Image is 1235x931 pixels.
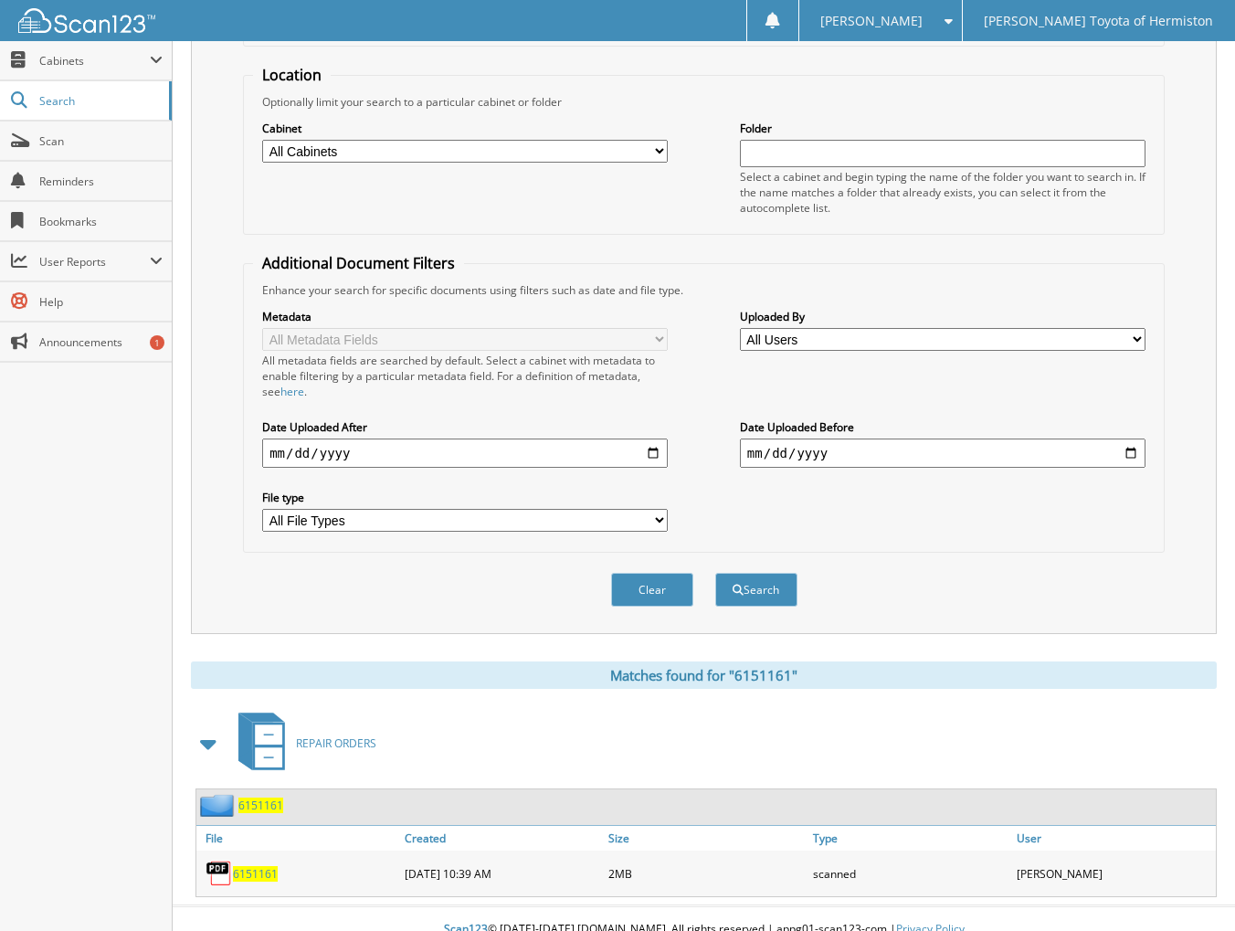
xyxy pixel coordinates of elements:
[150,335,164,350] div: 1
[253,253,464,273] legend: Additional Document Filters
[604,826,807,851] a: Size
[400,855,604,892] div: [DATE] 10:39 AM
[39,133,163,149] span: Scan
[206,860,233,887] img: PDF.png
[740,121,1145,136] label: Folder
[296,735,376,751] span: REPAIR ORDERS
[227,707,376,779] a: REPAIR ORDERS
[39,214,163,229] span: Bookmarks
[820,16,923,26] span: [PERSON_NAME]
[262,309,668,324] label: Metadata
[740,309,1145,324] label: Uploaded By
[262,353,668,399] div: All metadata fields are searched by default. Select a cabinet with metadata to enable filtering b...
[280,384,304,399] a: here
[253,282,1155,298] div: Enhance your search for specific documents using filters such as date and file type.
[18,8,155,33] img: scan123-logo-white.svg
[1012,855,1216,892] div: [PERSON_NAME]
[611,573,693,607] button: Clear
[233,866,278,882] a: 6151161
[604,855,807,892] div: 2MB
[39,294,163,310] span: Help
[808,826,1012,851] a: Type
[39,93,160,109] span: Search
[253,65,331,85] legend: Location
[191,661,1217,689] div: Matches found for "6151161"
[196,826,400,851] a: File
[39,53,150,69] span: Cabinets
[715,573,797,607] button: Search
[253,94,1155,110] div: Optionally limit your search to a particular cabinet or folder
[1012,826,1216,851] a: User
[39,174,163,189] span: Reminders
[200,794,238,817] img: folder2.png
[39,254,150,270] span: User Reports
[740,169,1145,216] div: Select a cabinet and begin typing the name of the folder you want to search in. If the name match...
[984,16,1213,26] span: [PERSON_NAME] Toyota of Hermiston
[238,798,283,813] a: 6151161
[808,855,1012,892] div: scanned
[740,439,1145,468] input: end
[262,419,668,435] label: Date Uploaded After
[400,826,604,851] a: Created
[39,334,163,350] span: Announcements
[262,490,668,505] label: File type
[262,121,668,136] label: Cabinet
[262,439,668,468] input: start
[740,419,1145,435] label: Date Uploaded Before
